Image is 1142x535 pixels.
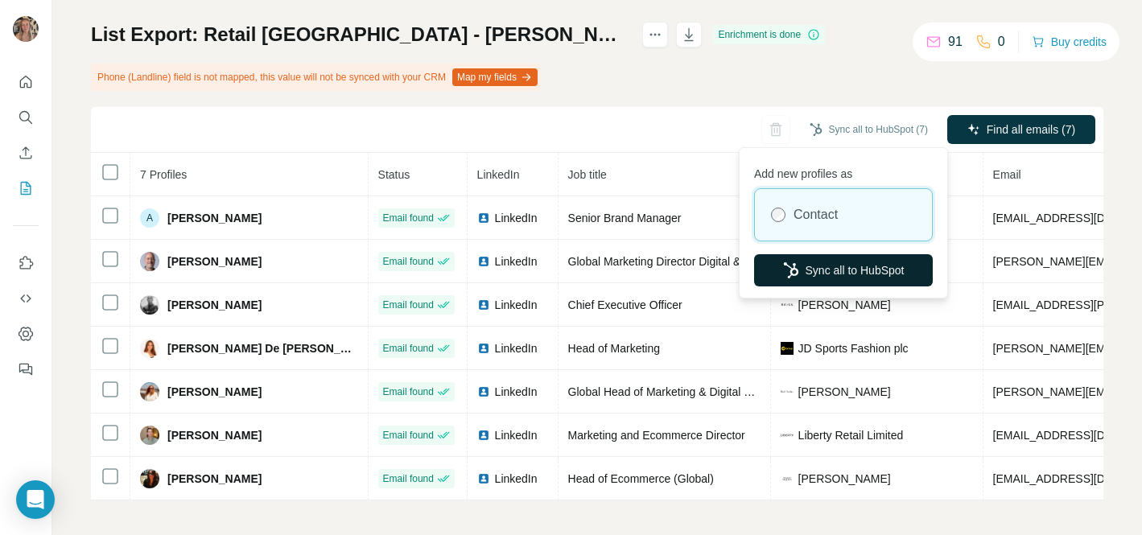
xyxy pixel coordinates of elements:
img: company-logo [781,390,794,393]
img: LinkedIn logo [477,472,490,485]
img: Avatar [140,295,159,315]
span: LinkedIn [495,384,538,400]
img: company-logo [781,298,794,311]
span: [PERSON_NAME] [167,297,262,313]
button: My lists [13,174,39,203]
span: LinkedIn [495,427,538,443]
span: Email [993,168,1021,181]
span: [PERSON_NAME] [798,297,891,313]
span: Status [378,168,410,181]
img: Avatar [140,252,159,271]
span: Head of Ecommerce (Global) [568,472,714,485]
div: Enrichment is done [713,25,825,44]
span: Email found [383,341,434,356]
button: Find all emails (7) [947,115,1095,144]
img: Avatar [140,426,159,445]
h1: List Export: Retail [GEOGRAPHIC_DATA] - [PERSON_NAME] - [DATE] 11:20 [91,22,628,47]
button: Enrich CSV [13,138,39,167]
span: Senior Brand Manager [568,212,682,224]
span: LinkedIn [495,297,538,313]
p: 0 [998,32,1005,51]
button: Search [13,103,39,132]
button: Feedback [13,355,39,384]
img: Avatar [13,16,39,42]
span: LinkedIn [495,340,538,356]
span: Email found [383,254,434,269]
img: LinkedIn logo [477,342,490,355]
span: [PERSON_NAME] [798,384,891,400]
div: Phone (Landline) field is not mapped, this value will not be synced with your CRM [91,64,541,91]
span: Email found [383,211,434,225]
span: Marketing and Ecommerce Director [568,429,745,442]
span: [PERSON_NAME] [167,471,262,487]
img: company-logo [781,472,794,485]
img: Avatar [140,382,159,401]
img: Avatar [140,469,159,488]
img: LinkedIn logo [477,298,490,311]
span: [PERSON_NAME] De [PERSON_NAME] [167,340,358,356]
span: 7 Profiles [140,168,187,181]
button: Quick start [13,68,39,97]
span: [PERSON_NAME] [167,253,262,270]
span: Global Head of Marketing & Digital Communications [568,385,828,398]
span: LinkedIn [495,210,538,226]
span: LinkedIn [495,471,538,487]
button: actions [642,22,668,47]
span: [PERSON_NAME] [167,427,262,443]
span: Global Marketing Director Digital & Loyalty [568,255,780,268]
span: Email found [383,298,434,312]
span: Find all emails (7) [987,121,1075,138]
button: Dashboard [13,319,39,348]
img: LinkedIn logo [477,255,490,268]
button: Sync all to HubSpot [754,254,933,286]
span: Liberty Retail Limited [798,427,904,443]
button: Buy credits [1032,31,1107,53]
div: A [140,208,159,228]
span: JD Sports Fashion plc [798,340,909,356]
p: 91 [948,32,963,51]
img: company-logo [781,342,794,355]
button: Sync all to HubSpot (7) [798,117,939,142]
span: LinkedIn [477,168,520,181]
button: Map my fields [452,68,538,86]
span: LinkedIn [495,253,538,270]
span: [PERSON_NAME] [798,471,891,487]
span: Head of Marketing [568,342,660,355]
button: Use Surfe API [13,284,39,313]
img: LinkedIn logo [477,429,490,442]
label: Contact [794,205,838,224]
span: Email found [383,428,434,442]
div: Open Intercom Messenger [16,480,55,519]
span: Email found [383,385,434,399]
button: Use Surfe on LinkedIn [13,249,39,278]
span: Chief Executive Officer [568,298,682,311]
img: LinkedIn logo [477,385,490,398]
img: LinkedIn logo [477,212,490,224]
span: Job title [568,168,607,181]
span: Email found [383,471,434,486]
span: [PERSON_NAME] [167,384,262,400]
img: company-logo [781,429,794,442]
p: Add new profiles as [754,159,933,182]
span: [PERSON_NAME] [167,210,262,226]
img: Avatar [140,339,159,358]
